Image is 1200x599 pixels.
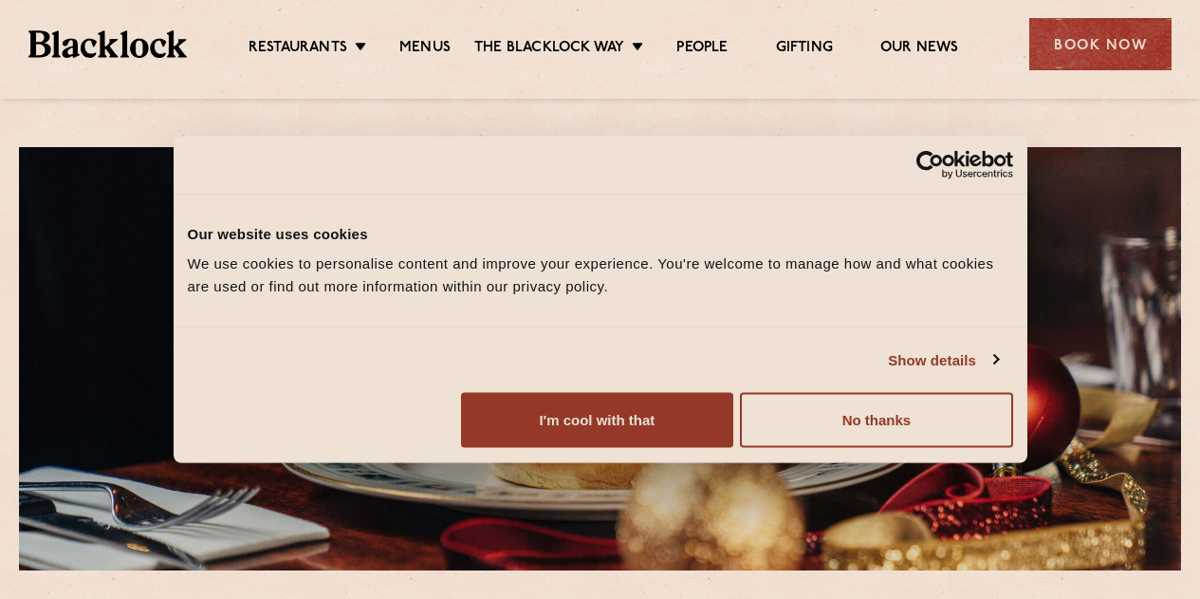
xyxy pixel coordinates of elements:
[461,393,733,448] button: I'm cool with that
[249,39,347,60] a: Restaurants
[847,150,1013,178] a: Usercentrics Cookiebot - opens in a new window
[188,222,1013,245] div: Our website uses cookies
[676,39,728,60] a: People
[28,30,187,57] img: BL_Textured_Logo-footer-cropped.svg
[1029,18,1172,70] div: Book Now
[399,39,451,60] a: Menus
[188,253,1013,298] div: We use cookies to personalise content and improve your experience. You're welcome to manage how a...
[880,39,959,60] a: Our News
[740,393,1012,448] button: No thanks
[888,348,998,371] a: Show details
[474,39,624,60] a: The Blacklock Way
[776,39,833,60] a: Gifting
